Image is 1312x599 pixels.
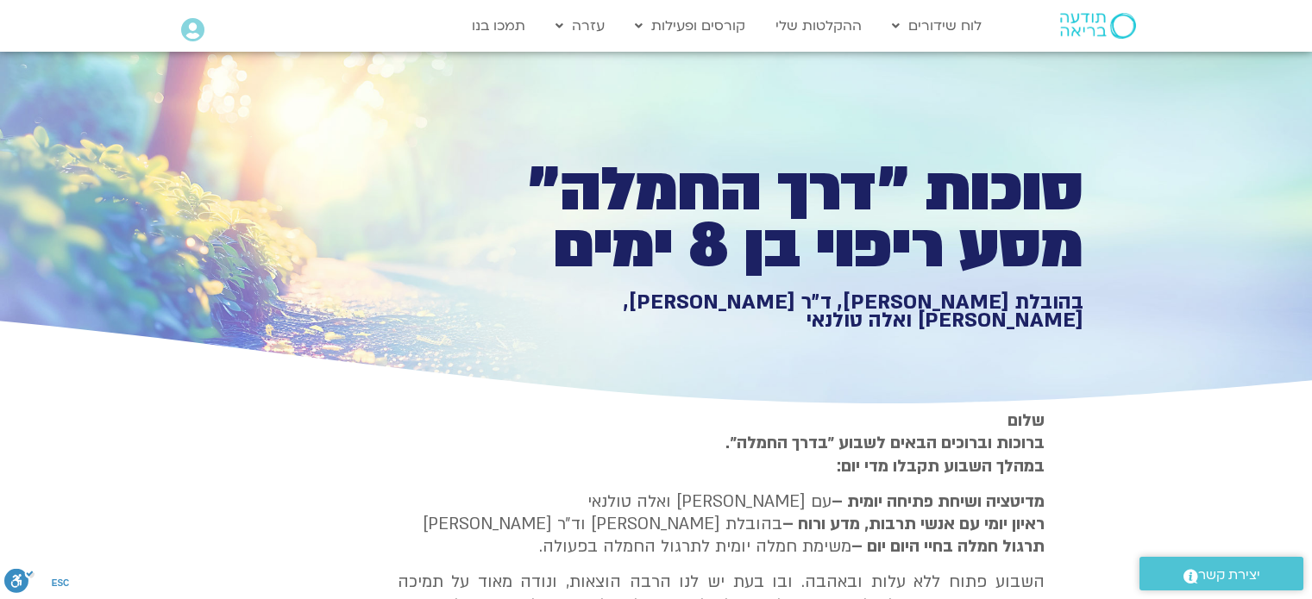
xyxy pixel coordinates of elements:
a: תמכו בנו [463,9,534,42]
a: קורסים ופעילות [626,9,754,42]
b: תרגול חמלה בחיי היום יום – [851,535,1045,558]
b: ראיון יומי עם אנשי תרבות, מדע ורוח – [782,513,1045,535]
a: לוח שידורים [883,9,990,42]
a: יצירת קשר [1139,557,1303,590]
a: ההקלטות שלי [767,9,870,42]
img: תודעה בריאה [1060,13,1136,39]
strong: שלום [1008,409,1045,432]
p: עם [PERSON_NAME] ואלה טולנאי בהובלת [PERSON_NAME] וד״ר [PERSON_NAME] משימת חמלה יומית לתרגול החמל... [398,490,1045,558]
strong: ברוכות וברוכים הבאים לשבוע ״בדרך החמלה״. במהלך השבוע תקבלו מדי יום: [725,432,1045,477]
span: יצירת קשר [1198,564,1260,587]
h1: סוכות ״דרך החמלה״ מסע ריפוי בן 8 ימים [486,162,1083,275]
strong: מדיטציה ושיחת פתיחה יומית – [832,490,1045,513]
h1: בהובלת [PERSON_NAME], ד״ר [PERSON_NAME], [PERSON_NAME] ואלה טולנאי [486,293,1083,330]
a: עזרה [547,9,613,42]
